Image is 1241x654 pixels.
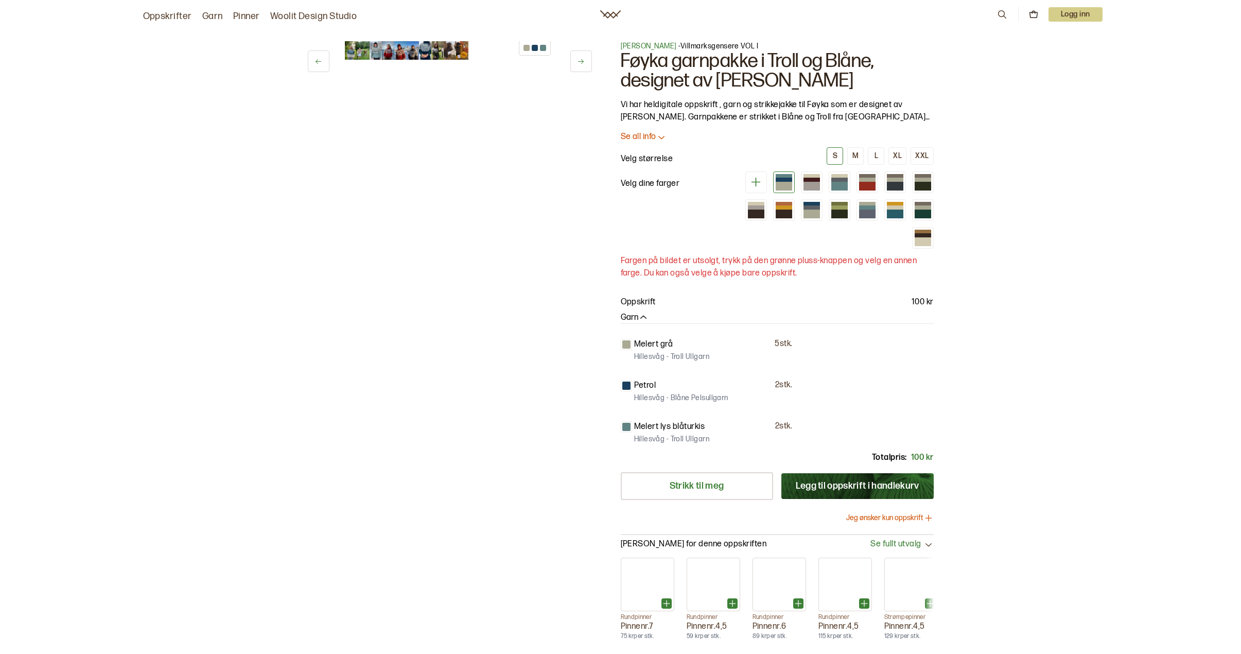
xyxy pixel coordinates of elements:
div: M [852,151,859,161]
a: [PERSON_NAME] [621,42,677,50]
img: Bilde av oppskrift [382,41,394,60]
div: Brun og beige (utsolgt) [745,199,767,221]
p: Petrol [634,380,656,392]
img: Bilde av oppskrift [419,41,431,60]
div: Grønn og grå (utsolgt) [912,199,934,221]
p: Pinnenr. 4,5 [687,622,740,632]
button: [PERSON_NAME] for denne oppskriftenSe fullt utvalg [621,539,934,550]
div: XL [893,151,902,161]
button: User dropdown [1048,7,1103,22]
p: 75 kr per stk. [621,632,674,641]
p: Hillesvåg - Blåne Pelsullgarn [634,393,728,403]
p: 5 stk. [775,339,792,350]
img: Bilde av oppskrift [345,41,357,60]
div: L [875,151,878,161]
div: Lys brun melert Troll (utsolgt) [801,171,823,193]
img: Bilde av oppskrift [357,41,370,60]
a: Pinner [233,9,260,24]
div: Turkis og oker (utsolgt) [884,199,906,221]
p: Pinnenr. 4,5 [818,622,872,632]
p: Melert grå [634,338,673,351]
a: Woolit [600,10,621,19]
button: S [827,147,843,165]
div: Jaktgrønn Troll (utsolgt) [912,171,934,193]
p: 100 kr [911,452,934,464]
img: Bilde av oppskrift [394,41,407,60]
p: 115 kr per stk. [818,632,872,641]
div: Rød Blåne (utsolgt) [857,171,878,193]
button: Garn [621,313,649,323]
a: Strikk til meg [621,472,773,500]
p: Se all info [621,132,656,143]
div: Grå og Petrol (utsolgt) [801,199,823,221]
p: Logg inn [1048,7,1103,22]
p: Pinnenr. 6 [753,622,806,632]
div: Brun og oransje (utsolgt) [773,199,795,221]
p: 89 kr per stk. [753,632,806,641]
p: Rundpinner [687,613,740,622]
div: XXL [915,151,929,161]
button: Jeg ønsker kun oppskrift [846,513,934,523]
p: Pinnenr. 7 [621,622,674,632]
p: Hillesvåg - Troll Ullgarn [634,352,710,362]
p: Velg størrelse [621,153,673,165]
p: Rundpinner [753,613,806,622]
button: XL [888,147,906,165]
a: Woolit Design Studio [270,9,357,24]
p: [PERSON_NAME] for denne oppskriften [621,539,767,550]
button: L [868,147,884,165]
p: 100 kr [912,296,934,308]
h1: Føyka garnpakke i Troll og Blåne, designet av [PERSON_NAME] [621,51,934,91]
p: Melert lys blåturkis [634,421,705,433]
a: Oppskrifter [143,9,192,24]
img: Pinne [819,558,871,611]
button: XXL [911,147,933,165]
p: Vi har heldigitale oppskrift , garn og strikkejakke til Føyka som er designet av [PERSON_NAME]. G... [621,99,934,124]
div: Ubleket hvit (utsolgt) [912,227,934,249]
p: Rundpinner [818,613,872,622]
img: Pinne [621,558,674,611]
p: Pinnenr. 4,5 [884,622,938,632]
img: Pinne [885,558,937,611]
p: - Villmarksgensere VOL I [621,41,934,51]
p: 129 kr per stk. [884,632,938,641]
img: Bilde av oppskrift [407,41,419,60]
button: M [847,147,864,165]
img: Bilde av oppskrift [456,41,468,60]
p: Oppskrift [621,296,656,308]
div: Turkis (utsolgt) [829,171,850,193]
p: Velg dine farger [621,178,680,190]
div: Koksgrå Troll (utsolgt) [884,171,906,193]
p: Rundpinner [621,613,674,622]
img: Pinne [687,558,740,611]
p: 2 stk. [775,421,792,432]
span: Se fullt utvalg [870,539,921,550]
p: 2 stk. [775,380,792,391]
p: 59 kr per stk. [687,632,740,641]
button: Legg til oppskrift i handlekurv [781,473,934,499]
p: Strømpepinner [884,613,938,622]
a: Garn [202,9,223,24]
p: Fargen på bildet er utsolgt, trykk på den grønne pluss-knappen og velg en annen farge. Du kan ogs... [621,255,934,280]
div: S [833,151,837,161]
img: Bilde av oppskrift [431,41,444,60]
p: Totalpris: [872,452,907,464]
img: Pinne [753,558,806,611]
button: Se all info [621,132,934,143]
div: Jaktgrønn og Lime (utsolgt) [829,199,850,221]
img: Bilde av oppskrift [444,41,456,60]
p: Hillesvåg - Troll Ullgarn [634,434,710,444]
div: Grå og turkis (utsolgt) [773,171,795,193]
img: Bilde av oppskrift [370,41,382,60]
div: Blå (utsolgt) [857,199,878,221]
